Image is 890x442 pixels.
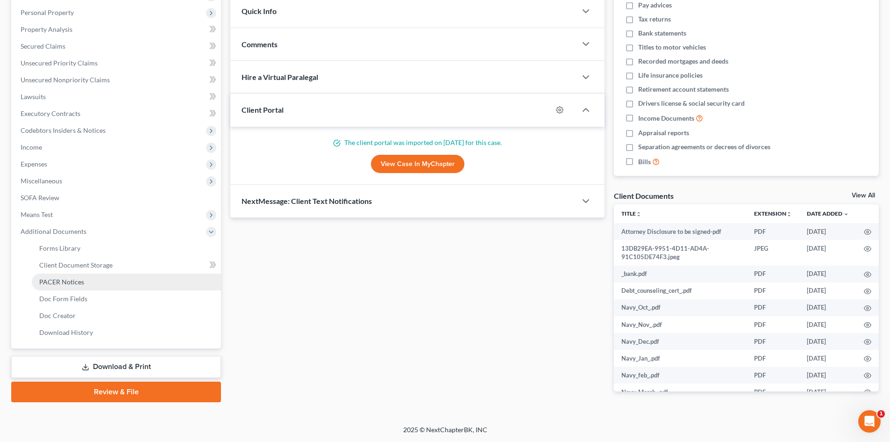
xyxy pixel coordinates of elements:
[747,266,799,283] td: PDF
[754,210,792,217] a: Extensionunfold_more
[799,223,856,240] td: [DATE]
[799,299,856,316] td: [DATE]
[638,128,689,138] span: Appraisal reports
[32,290,221,307] a: Doc Form Fields
[21,227,86,235] span: Additional Documents
[13,21,221,38] a: Property Analysis
[747,367,799,384] td: PDF
[21,126,106,134] span: Codebtors Insiders & Notices
[39,328,93,336] span: Download History
[614,191,674,201] div: Client Documents
[807,210,849,217] a: Date Added expand_more
[13,38,221,55] a: Secured Claims
[21,76,110,84] span: Unsecured Nonpriority Claims
[786,211,792,217] i: unfold_more
[21,109,80,117] span: Executory Contracts
[638,142,770,152] span: Separation agreements or decrees of divorces
[13,72,221,88] a: Unsecured Nonpriority Claims
[242,105,284,114] span: Client Portal
[799,367,856,384] td: [DATE]
[179,425,712,442] div: 2025 © NextChapterBK, INC
[32,240,221,257] a: Forms Library
[11,356,221,378] a: Download & Print
[799,333,856,350] td: [DATE]
[638,43,706,52] span: Titles to motor vehicles
[747,283,799,299] td: PDF
[799,316,856,333] td: [DATE]
[32,324,221,341] a: Download History
[614,283,747,299] td: Debt_counseling_cert_.pdf
[747,333,799,350] td: PDF
[799,266,856,283] td: [DATE]
[747,299,799,316] td: PDF
[877,410,885,418] span: 1
[858,410,881,433] iframe: Intercom live chat
[638,0,672,10] span: Pay advices
[242,196,372,205] span: NextMessage: Client Text Notifications
[799,240,856,266] td: [DATE]
[13,88,221,105] a: Lawsuits
[371,155,464,174] a: View Case in MyChapter
[638,29,686,38] span: Bank statements
[21,160,47,168] span: Expenses
[21,8,74,16] span: Personal Property
[614,266,747,283] td: _bank.pdf
[638,57,728,66] span: Recorded mortgages and deeds
[799,384,856,400] td: [DATE]
[21,42,65,50] span: Secured Claims
[21,59,98,67] span: Unsecured Priority Claims
[614,316,747,333] td: Navy_Nov_.pdf
[614,299,747,316] td: Navy_Oct_.pdf
[747,240,799,266] td: JPEG
[39,312,76,319] span: Doc Creator
[747,384,799,400] td: PDF
[614,384,747,400] td: Navy_March_.pdf
[242,7,277,15] span: Quick Info
[843,211,849,217] i: expand_more
[242,138,593,147] p: The client portal was imported on [DATE] for this case.
[21,143,42,151] span: Income
[799,283,856,299] td: [DATE]
[638,114,694,123] span: Income Documents
[21,177,62,185] span: Miscellaneous
[13,105,221,122] a: Executory Contracts
[747,316,799,333] td: PDF
[638,71,703,80] span: Life insurance policies
[21,25,72,33] span: Property Analysis
[242,40,278,49] span: Comments
[636,211,641,217] i: unfold_more
[13,55,221,72] a: Unsecured Priority Claims
[32,257,221,274] a: Client Document Storage
[799,350,856,367] td: [DATE]
[747,350,799,367] td: PDF
[21,194,59,202] span: SOFA Review
[747,223,799,240] td: PDF
[21,210,53,218] span: Means Test
[638,157,651,167] span: Bills
[638,99,745,108] span: Drivers license & social security card
[13,189,221,206] a: SOFA Review
[39,244,80,252] span: Forms Library
[39,295,87,303] span: Doc Form Fields
[614,350,747,367] td: Navy_Jan_.pdf
[614,223,747,240] td: Attorney Disclosure to be signed-pdf
[39,261,113,269] span: Client Document Storage
[638,14,671,24] span: Tax returns
[614,333,747,350] td: Navy_Dec.pdf
[614,367,747,384] td: Navy_feb_.pdf
[32,307,221,324] a: Doc Creator
[242,72,318,81] span: Hire a Virtual Paralegal
[11,382,221,402] a: Review & File
[621,210,641,217] a: Titleunfold_more
[638,85,729,94] span: Retirement account statements
[39,278,84,286] span: PACER Notices
[614,240,747,266] td: 13DB29EA-9951-4D11-AD4A-91C105DE74F3.jpeg
[852,192,875,199] a: View All
[32,274,221,290] a: PACER Notices
[21,93,46,101] span: Lawsuits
